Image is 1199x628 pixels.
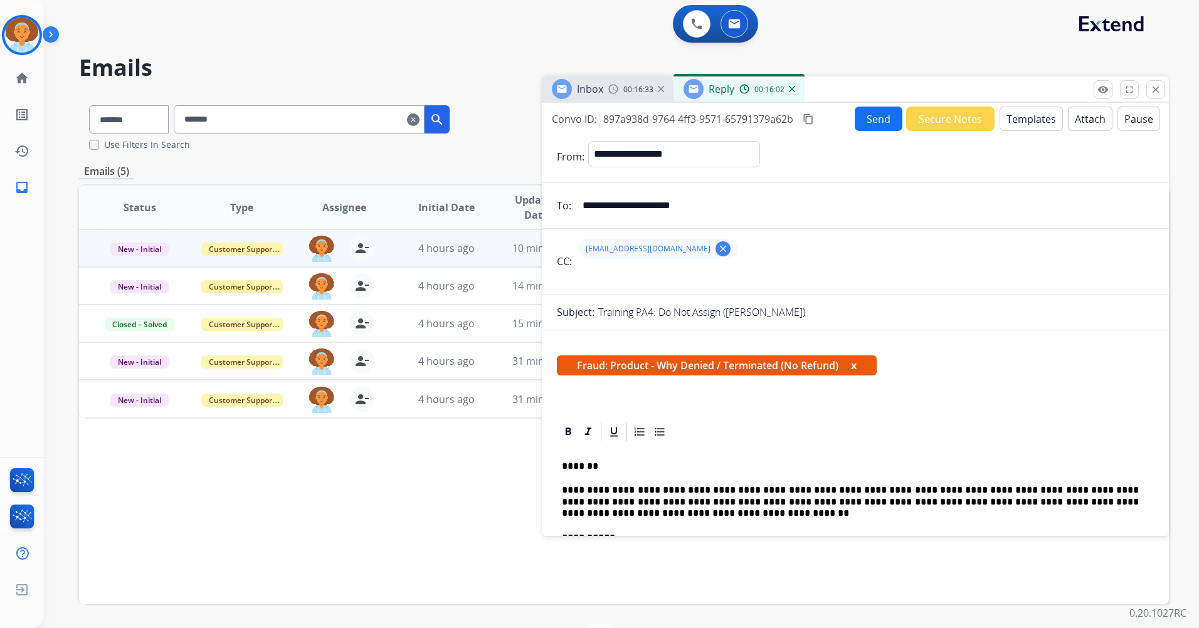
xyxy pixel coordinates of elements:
span: 10 minutes ago [512,241,585,255]
span: New - Initial [110,280,169,293]
img: agent-avatar [309,273,334,300]
mat-icon: clear [407,112,420,127]
mat-icon: clear [717,243,729,254]
img: avatar [4,18,40,53]
mat-icon: inbox [14,180,29,195]
span: 00:16:02 [754,85,784,95]
span: Inbox [577,82,603,96]
div: Underline [605,422,623,441]
mat-icon: fullscreen [1124,84,1135,95]
button: Attach [1068,107,1112,131]
p: Emails (5) [79,164,134,179]
div: Bullet List [650,422,669,441]
span: 31 minutes ago [512,354,585,368]
span: Fraud: Product - Why Denied / Terminated (No Refund) [557,355,877,375]
mat-icon: person_remove [354,392,369,407]
span: Customer Support [201,318,283,331]
mat-icon: list_alt [14,107,29,122]
p: Convo ID: [552,112,597,127]
p: To: [557,198,571,213]
span: 4 hours ago [418,279,475,293]
p: Training PA4: Do Not Assign ([PERSON_NAME]) [598,305,805,320]
span: [EMAIL_ADDRESS][DOMAIN_NAME] [586,244,710,254]
p: From: [557,149,584,164]
span: 00:16:33 [623,85,653,95]
span: 15 minutes ago [512,317,585,330]
img: agent-avatar [309,236,334,262]
span: 4 hours ago [418,392,475,406]
span: Customer Support [201,280,283,293]
button: Templates [1000,107,1063,131]
div: Bold [559,422,578,441]
span: 4 hours ago [418,241,475,255]
img: agent-avatar [309,348,334,375]
span: 31 minutes ago [512,392,585,406]
div: Italic [579,422,598,441]
mat-icon: person_remove [354,316,369,331]
div: Ordered List [630,422,649,441]
span: Reply [709,82,734,96]
span: 14 minutes ago [512,279,585,293]
span: 897a938d-9764-4ff3-9571-65791379a62b [603,112,793,126]
span: Customer Support [201,243,283,256]
span: Updated Date [508,192,564,222]
span: Closed – Solved [105,318,174,331]
mat-icon: content_copy [803,113,814,125]
span: New - Initial [110,394,169,407]
button: Pause [1117,107,1160,131]
span: 4 hours ago [418,317,475,330]
mat-icon: person_remove [354,241,369,256]
mat-icon: remove_red_eye [1097,84,1109,95]
p: Subject: [557,305,594,320]
span: Assignee [322,200,366,215]
p: 0.20.1027RC [1129,605,1186,620]
button: Send [855,107,902,131]
button: x [851,358,857,373]
img: agent-avatar [309,387,334,413]
mat-icon: close [1150,84,1161,95]
mat-icon: person_remove [354,353,369,369]
span: New - Initial [110,355,169,369]
mat-icon: search [430,112,445,127]
span: Customer Support [201,355,283,369]
mat-icon: person_remove [354,278,369,293]
p: CC: [557,254,572,269]
mat-icon: history [14,144,29,159]
button: Secure Notes [906,107,995,131]
img: agent-avatar [309,311,334,337]
span: Initial Date [418,200,475,215]
h2: Emails [79,55,1169,80]
span: New - Initial [110,243,169,256]
span: Type [230,200,253,215]
label: Use Filters In Search [104,139,190,151]
span: Status [124,200,156,215]
span: 4 hours ago [418,354,475,368]
span: Customer Support [201,394,283,407]
mat-icon: home [14,71,29,86]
